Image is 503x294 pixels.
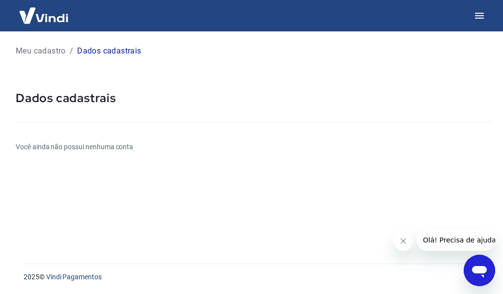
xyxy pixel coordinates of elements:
[46,273,102,281] a: Vindi Pagamentos
[16,142,491,152] h6: Você ainda não possui nenhuma conta
[393,231,413,251] iframe: Fechar mensagem
[16,45,66,57] a: Meu cadastro
[24,272,479,282] p: 2025 ©
[6,7,83,15] span: Olá! Precisa de ajuda?
[417,229,495,251] iframe: Mensagem da empresa
[77,45,141,57] p: Dados cadastrais
[70,45,73,57] p: /
[12,0,76,30] img: Vindi
[464,255,495,286] iframe: Botão para abrir a janela de mensagens
[16,90,491,106] h5: Dados cadastrais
